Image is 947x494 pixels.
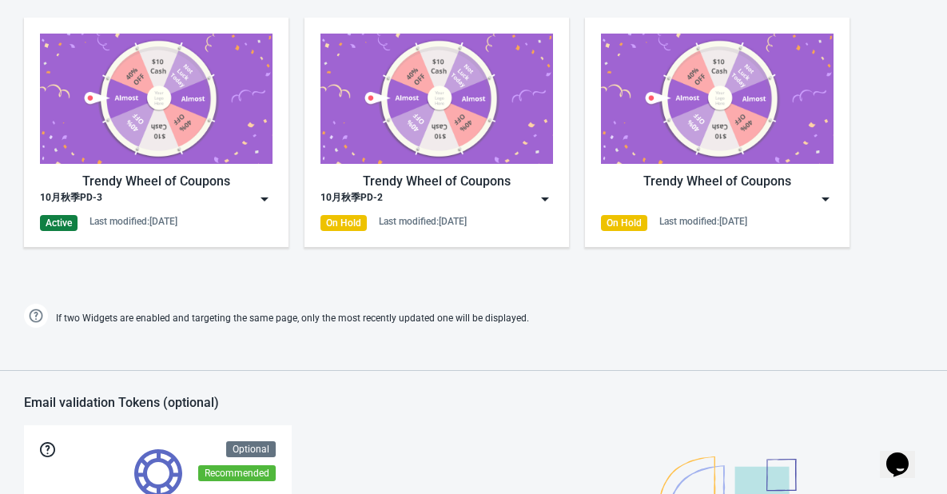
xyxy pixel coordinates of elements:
img: trendy_game.png [601,34,834,164]
div: 10月秋季PD-2 [320,191,383,207]
img: trendy_game.png [320,34,553,164]
div: Last modified: [DATE] [379,215,467,228]
div: Last modified: [DATE] [90,215,177,228]
div: Active [40,215,78,231]
span: If two Widgets are enabled and targeting the same page, only the most recently updated one will b... [56,305,529,332]
div: On Hold [601,215,647,231]
div: Recommended [198,465,276,481]
img: trendy_game.png [40,34,273,164]
div: 10月秋季PD-3 [40,191,102,207]
div: Optional [226,441,276,457]
div: Trendy Wheel of Coupons [320,172,553,191]
img: dropdown.png [257,191,273,207]
img: dropdown.png [818,191,834,207]
div: On Hold [320,215,367,231]
img: dropdown.png [537,191,553,207]
div: Trendy Wheel of Coupons [40,172,273,191]
iframe: chat widget [880,430,931,478]
div: Trendy Wheel of Coupons [601,172,834,191]
div: Last modified: [DATE] [659,215,747,228]
img: help.png [24,304,48,328]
